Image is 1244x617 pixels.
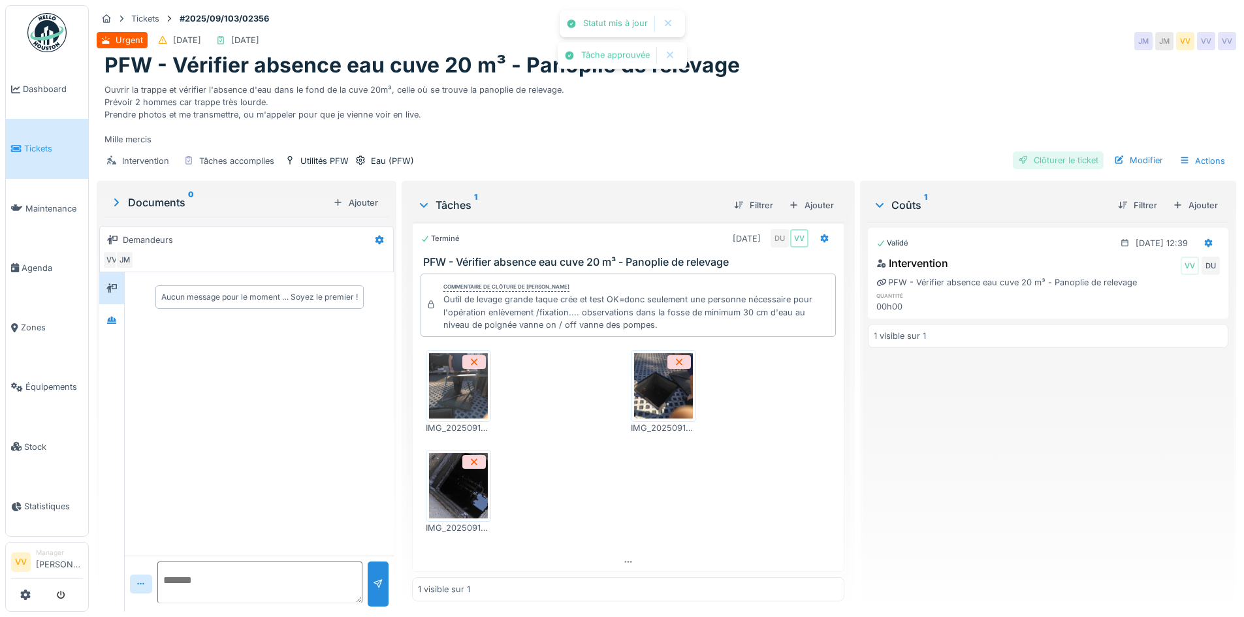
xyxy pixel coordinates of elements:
[22,262,83,274] span: Agenda
[876,255,948,271] div: Intervention
[27,13,67,52] img: Badge_color-CXgf-gQk.svg
[131,12,159,25] div: Tickets
[873,197,1108,213] div: Coûts
[1113,197,1162,214] div: Filtrer
[104,53,740,78] h1: PFW - Vérifier absence eau cuve 20 m³ - Panoplie de relevage
[24,142,83,155] span: Tickets
[6,238,88,298] a: Agenda
[231,34,259,46] div: [DATE]
[1218,32,1236,50] div: VV
[784,197,839,214] div: Ajouter
[474,197,477,213] sup: 1
[634,353,693,419] img: 5co4i0hbfemxhauq5r5q6d68dq3u
[924,197,927,213] sup: 1
[173,34,201,46] div: [DATE]
[21,321,83,334] span: Zones
[876,238,908,249] div: Validé
[6,298,88,357] a: Zones
[188,195,194,210] sup: 0
[300,155,349,167] div: Utilités PFW
[876,300,988,313] div: 00h00
[1134,32,1153,50] div: JM
[876,291,988,300] h6: quantité
[36,548,83,558] div: Manager
[104,78,1228,146] div: Ouvrir la trappe et vérifier l'absence d'eau dans le fond de la cuve 20m³, celle où se trouve la ...
[6,417,88,477] a: Stock
[429,353,488,419] img: kty0u2o0zj4jrg4hb5m9gnkzqai3
[426,422,491,434] div: IMG_20250919_154328.jpg
[874,330,926,342] div: 1 visible sur 1
[443,293,829,331] div: Outil de levage grande taque crée et test OK=donc seulement une personne nécessaire pour l'opérat...
[123,234,173,246] div: Demandeurs
[1155,32,1173,50] div: JM
[24,500,83,513] span: Statistiques
[876,276,1137,289] div: PFW - Vérifier absence eau cuve 20 m³ - Panoplie de relevage
[583,18,648,29] div: Statut mis à jour
[1181,257,1199,275] div: VV
[771,229,789,247] div: DU
[36,548,83,576] li: [PERSON_NAME]
[417,197,723,213] div: Tâches
[443,283,569,292] div: Commentaire de clôture de [PERSON_NAME]
[23,83,83,95] span: Dashboard
[790,229,808,247] div: VV
[11,552,31,572] li: VV
[199,155,274,167] div: Tâches accomplies
[1013,151,1104,169] div: Clôturer le ticket
[1168,197,1223,214] div: Ajouter
[328,194,383,212] div: Ajouter
[103,251,121,269] div: VV
[24,441,83,453] span: Stock
[11,548,83,579] a: VV Manager[PERSON_NAME]
[1202,257,1220,275] div: DU
[429,453,488,518] img: c5odsxv4ub700jh9gsc2p2nthk1l
[6,179,88,238] a: Maintenance
[6,59,88,119] a: Dashboard
[631,422,696,434] div: IMG_20250919_153352.jpg
[116,251,134,269] div: JM
[6,357,88,417] a: Équipements
[371,155,414,167] div: Eau (PFW)
[733,232,761,245] div: [DATE]
[1173,151,1231,170] div: Actions
[421,233,460,244] div: Terminé
[418,583,470,595] div: 1 visible sur 1
[116,34,143,46] div: Urgent
[25,202,83,215] span: Maintenance
[1176,32,1194,50] div: VV
[122,155,169,167] div: Intervention
[6,477,88,536] a: Statistiques
[110,195,328,210] div: Documents
[174,12,274,25] strong: #2025/09/103/02356
[25,381,83,393] span: Équipements
[6,119,88,178] a: Tickets
[581,50,650,61] div: Tâche approuvée
[423,256,838,268] h3: PFW - Vérifier absence eau cuve 20 m³ - Panoplie de relevage
[161,291,358,303] div: Aucun message pour le moment … Soyez le premier !
[426,522,491,534] div: IMG_20250919_153526.jpg
[729,197,778,214] div: Filtrer
[1109,151,1168,169] div: Modifier
[1136,237,1188,249] div: [DATE] 12:39
[1197,32,1215,50] div: VV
